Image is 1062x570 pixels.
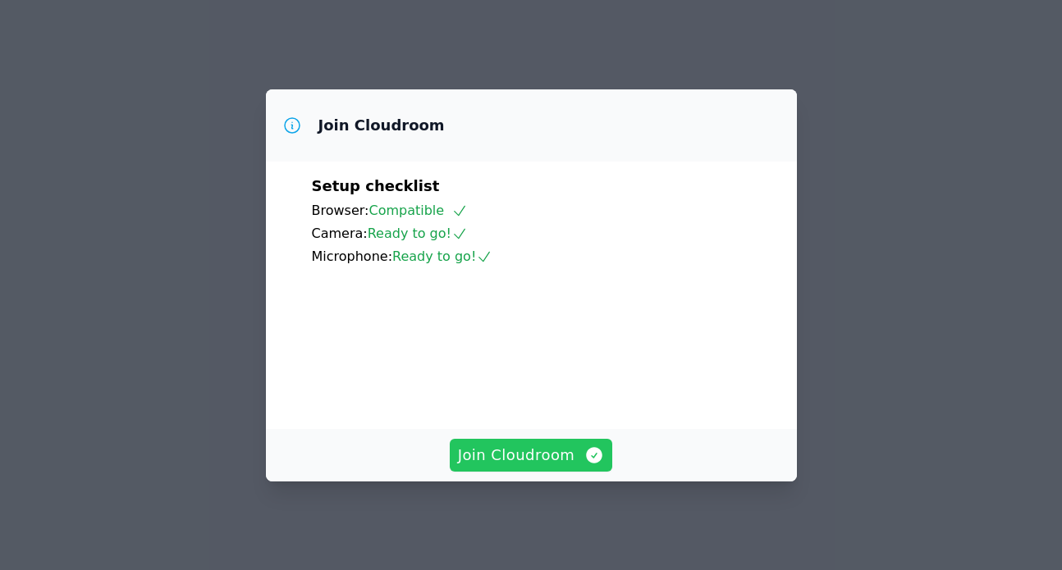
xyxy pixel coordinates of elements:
span: Setup checklist [312,177,440,194]
span: Microphone: [312,249,393,264]
h3: Join Cloudroom [318,116,445,135]
button: Join Cloudroom [450,439,613,472]
span: Ready to go! [392,249,492,264]
span: Camera: [312,226,368,241]
span: Join Cloudroom [458,444,605,467]
span: Browser: [312,203,369,218]
span: Compatible [368,203,468,218]
span: Ready to go! [368,226,468,241]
